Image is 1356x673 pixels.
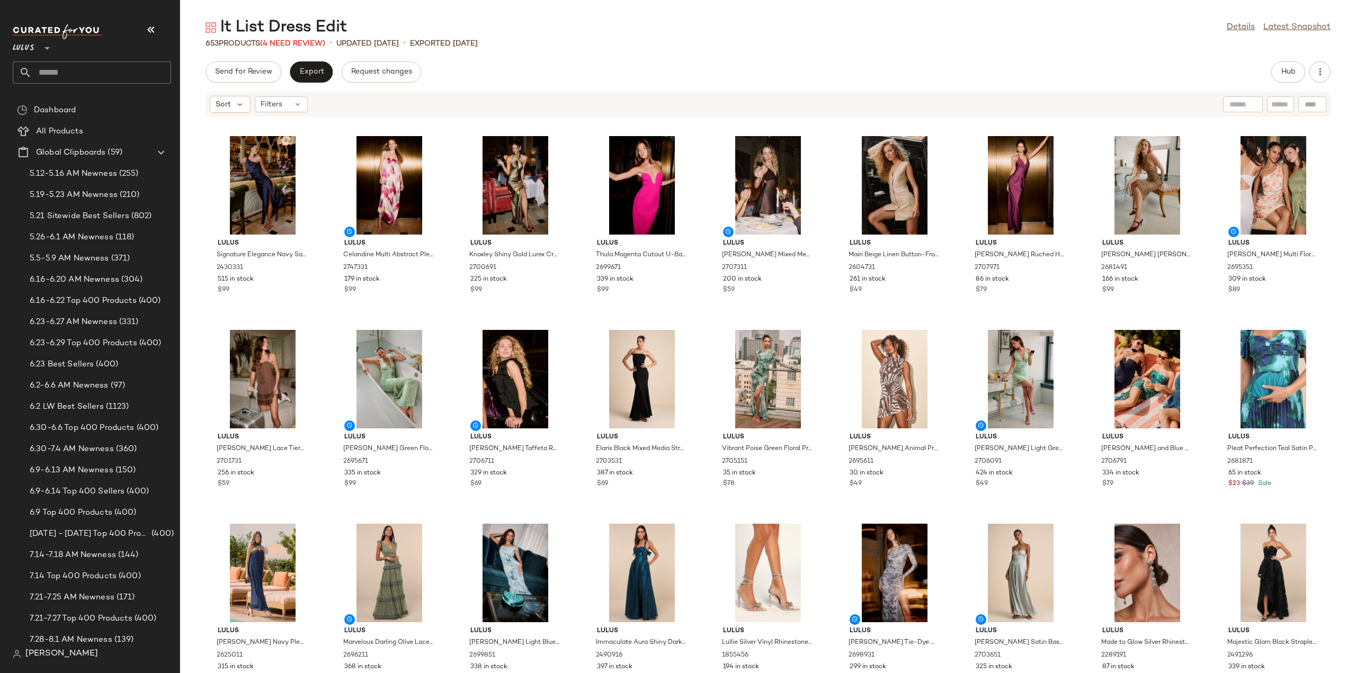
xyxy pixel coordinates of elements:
span: [PERSON_NAME] Lace Tiered Mini Dress [217,444,307,454]
span: $49 [976,479,988,489]
span: Lulus [1228,239,1318,248]
span: [PERSON_NAME] Multi Floral Sequin One-Shoulder Mini Dress [1227,250,1317,260]
span: 2430331 [217,263,243,273]
button: Export [290,61,333,83]
span: Lulus [976,433,1066,442]
span: (139) [112,634,134,646]
span: Thula Magenta Cutout U-Bar Column Maxi Dress [596,250,686,260]
span: 2698931 [849,651,875,660]
img: 2681871_01_OM.jpg [1220,330,1327,428]
span: 30 in stock [850,469,884,478]
span: [PERSON_NAME] Light Green Floral Mesh Ruched Mini Dress [975,444,1065,454]
span: Lulus [344,626,434,636]
span: 2681871 [1227,457,1253,466]
span: 339 in stock [1228,662,1265,672]
span: Lulus [723,433,813,442]
span: 6.23-6.27 AM Newness [30,316,117,328]
img: 12991681_2695351.jpg [1220,136,1327,235]
span: 200 in stock [723,275,762,284]
span: [PERSON_NAME] Ruched Halter Maxi Dress [975,250,1065,260]
span: Sort [216,99,231,110]
span: Lulus [1228,433,1318,442]
span: 315 in stock [218,662,254,672]
span: Celandine Multi Abstract Pleated Strapless Swing Maxi Dress [343,250,433,260]
span: Lulus [344,433,434,442]
img: 12991541_2747331.jpg [336,136,443,235]
span: • [329,37,332,50]
img: cfy_white_logo.C9jOOHJF.svg [13,24,103,39]
span: [PERSON_NAME] [25,648,98,660]
span: Export [299,68,324,76]
span: 6.16-6.20 AM Newness [30,274,119,286]
span: $59 [723,285,735,295]
span: 424 in stock [976,469,1013,478]
span: 397 in stock [597,662,632,672]
span: 225 in stock [470,275,507,284]
span: 65 in stock [1228,469,1261,478]
img: 12991441_2701731.jpg [209,330,316,428]
span: (400) [94,358,118,371]
span: $79 [976,285,987,295]
img: 12992881_2695671.jpg [336,330,443,428]
span: $23 [1228,479,1240,489]
span: 6.9-6.14 Top 400 Sellers [30,486,124,498]
span: $69 [597,479,608,489]
span: $99 [1102,285,1114,295]
span: 2703531 [596,457,622,466]
span: Hub [1281,68,1296,76]
span: [PERSON_NAME] Green Floral Mesh Sheer Hem Maxi Dress [343,444,433,454]
img: 2695611_02_front_2025-07-15.jpg [841,330,948,428]
span: Lulus [976,239,1066,248]
img: svg%3e [13,650,21,658]
span: 2695611 [849,457,873,466]
span: 2696211 [343,651,368,660]
span: Dashboard [34,104,76,116]
span: 2706091 [975,457,1002,466]
span: (400) [137,295,161,307]
span: 5.26-6.1 AM Newness [30,231,113,244]
span: [PERSON_NAME] Navy Pleated Strapless Dress and Scarf Set [217,638,307,648]
span: (360) [114,443,137,455]
span: [PERSON_NAME] Taffeta Ruffled One-Shoulder Mini Dress [469,444,559,454]
span: All Products [36,125,83,138]
span: • [403,37,406,50]
img: 12991561_2707971.jpg [967,136,1074,235]
span: $39 [1242,479,1254,489]
span: Lulus [470,239,560,248]
span: $69 [470,479,481,489]
img: 9301581_1855456.jpg [715,524,822,622]
button: Request changes [342,61,421,83]
span: 2289191 [1101,651,1126,660]
span: $79 [1102,479,1113,489]
span: (400) [135,422,159,434]
span: [PERSON_NAME] Light Blue Marbled Ruched One-Shoulder Maxi Dress [469,638,559,648]
span: [PERSON_NAME] Satin Basque Waist Maxi Dress [975,638,1065,648]
span: (59) [105,147,122,159]
span: 6.9 Top 400 Products [30,507,112,519]
span: (255) [117,168,139,180]
span: Lulus [1102,626,1192,636]
span: 2747331 [343,263,368,273]
span: 261 in stock [850,275,886,284]
span: Request changes [351,68,412,76]
img: 12058101_2491296.jpg [1220,524,1327,622]
span: Lulus [597,433,687,442]
span: 7.28-8.1 AM Newness [30,634,112,646]
span: (400) [137,337,162,349]
span: $99 [597,285,609,295]
span: $78 [723,479,734,489]
span: Lulus [1228,626,1318,636]
span: Immaculate Aura Shiny Dark Teal Taffeta Maxi Dress With Pockets [596,638,686,648]
span: (210) [118,189,140,201]
span: 166 in stock [1102,275,1138,284]
span: 2701731 [217,457,242,466]
span: Lulus [218,626,308,636]
span: (4 Need Review) [260,40,325,48]
span: [PERSON_NAME] Animal Print Mesh Mock Neck Mini Dress [849,444,939,454]
span: 35 in stock [723,469,756,478]
span: (371) [109,253,130,265]
span: Lulus [1102,239,1192,248]
span: 6.23-6.29 Top 400 Products [30,337,137,349]
span: Lulus [218,239,308,248]
span: [PERSON_NAME] Mixed Media Tie-Back Mini Dress [722,250,812,260]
